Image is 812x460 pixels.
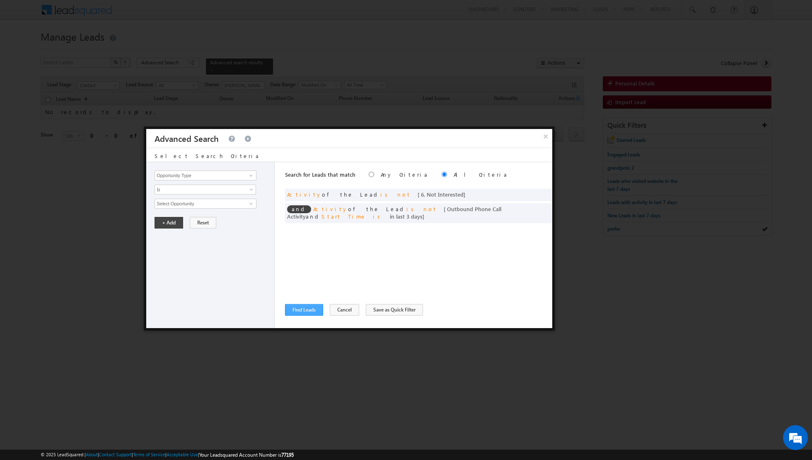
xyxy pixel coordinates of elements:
button: × [539,129,553,144]
span: is not [406,205,437,212]
span: Search for Leads that match [285,171,355,178]
h3: Advanced Search [155,129,219,148]
a: Contact Support [99,452,132,457]
textarea: Type your message and hit 'Enter' [11,77,151,249]
img: d_60004797649_company_0_60004797649 [14,44,35,54]
span: Your Leadsquared Account Number is [199,452,294,458]
label: Any Criteria [381,171,428,178]
span: © 2025 LeadSquared | | | | | [41,451,294,459]
span: Is [155,186,245,193]
span: Activity [313,205,348,212]
button: Cancel [330,304,359,316]
span: of the Lead ] [287,191,470,198]
span: is not [380,191,411,198]
span: and [287,205,311,213]
span: [ Outbound Phone Call Activity [287,205,501,220]
span: in last 3 days [390,213,423,220]
span: 77195 [281,452,294,458]
span: Select Search Criteria [155,152,260,159]
em: Start Chat [113,256,150,267]
span: [ 6. Not Interested [418,191,464,198]
span: Activity [287,191,322,198]
span: of the Lead and ] [287,205,501,220]
span: Start Time [321,213,366,220]
button: Find Leads [285,304,323,316]
button: Reset [190,217,216,229]
div: Minimize live chat window [136,4,156,24]
a: Is [155,185,256,195]
a: Terms of Service [133,452,165,457]
input: Type to Search [155,199,256,209]
a: Show All Items [245,171,255,180]
label: All Criteria [454,171,508,178]
a: Acceptable Use [167,452,198,457]
a: Show All Items [245,200,255,208]
div: Chat with us now [43,44,139,54]
button: + Add [155,217,183,229]
span: is [373,213,383,220]
button: Save as Quick Filter [366,304,423,316]
input: Type to Search [155,170,256,180]
a: About [86,452,98,457]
